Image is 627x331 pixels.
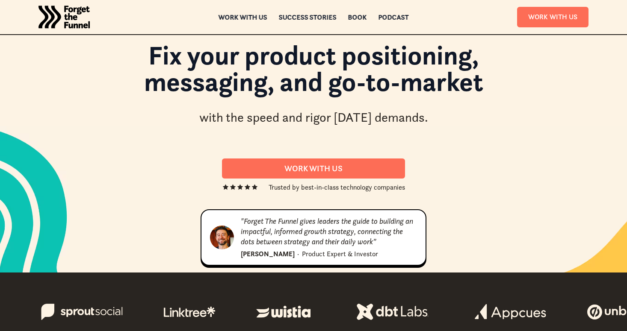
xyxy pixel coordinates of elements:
[222,158,405,179] a: Work With us
[241,249,295,259] div: [PERSON_NAME]
[83,42,544,104] h1: Fix your product positioning, messaging, and go-to-market
[302,249,378,259] div: Product Expert & Investor
[269,182,405,192] div: Trusted by best-in-class technology companies
[241,216,417,247] div: "Forget The Funnel gives leaders the guide to building an impactful, informed growth strategy, co...
[379,14,409,20] a: Podcast
[232,164,395,173] div: Work With us
[297,249,299,259] div: ·
[348,14,367,20] a: Book
[279,14,337,20] a: Success Stories
[219,14,267,20] a: Work with us
[517,7,589,27] a: Work With Us
[199,109,428,126] div: with the speed and rigor [DATE] demands.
